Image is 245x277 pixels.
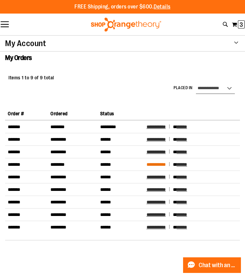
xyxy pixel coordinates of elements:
span: Items 1 to 9 of 9 total [8,75,54,80]
strong: My Account [5,39,46,48]
th: Order # [5,107,48,120]
button: Chat with an Expert [183,257,241,273]
th: Status [97,107,144,120]
label: Placed in [174,85,193,91]
span: Chat with an Expert [199,262,237,269]
a: Details [154,4,171,10]
span: 3 [240,21,243,28]
th: Ordered [48,107,97,120]
p: FREE Shipping, orders over $600. [74,3,171,11]
span: My Orders [5,54,32,62]
img: Shop Orangetheory [90,18,162,31]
